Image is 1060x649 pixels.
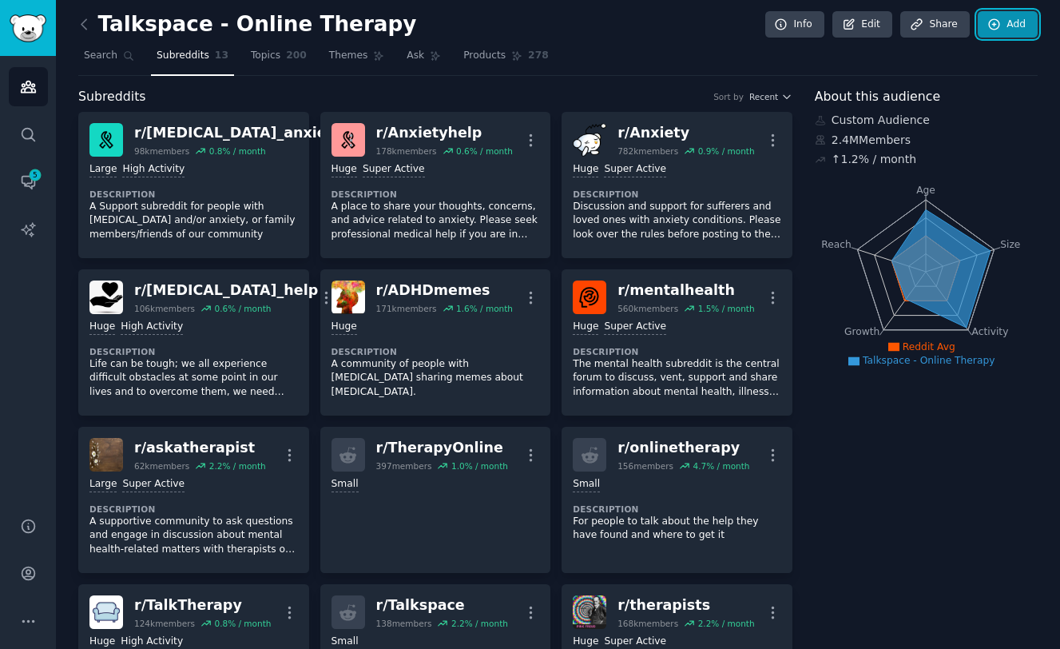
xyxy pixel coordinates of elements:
a: Add [978,11,1038,38]
div: Small [573,477,600,492]
dt: Description [89,346,298,357]
div: 156 members [617,460,673,472]
dt: Description [89,504,298,515]
a: Themes [324,43,391,76]
span: Search [84,49,117,63]
img: Anxiety [573,123,606,157]
a: Share [900,11,969,38]
div: 2.2 % / month [209,460,266,472]
div: 168k members [617,618,678,629]
span: Themes [329,49,368,63]
div: 178k members [376,145,437,157]
img: therapists [573,595,606,629]
div: Super Active [604,162,666,177]
a: Edit [832,11,892,38]
div: 106k members [134,303,195,314]
button: Recent [749,91,792,102]
span: Ask [407,49,424,63]
p: Life can be tough; we all experience difficult obstacles at some point in our lives and to overco... [89,357,298,400]
div: Super Active [122,477,185,492]
img: ADHDmemes [331,281,365,314]
div: Large [89,162,117,177]
dt: Description [89,189,298,200]
div: r/ mentalhealth [617,281,754,301]
div: 397 members [376,460,432,472]
dt: Description [331,189,540,200]
div: r/ Anxietyhelp [376,123,513,143]
div: Super Active [604,320,666,335]
a: ADHDmemesr/ADHDmemes171kmembers1.6% / monthHugeDescriptionA community of people with [MEDICAL_DAT... [320,269,551,416]
span: Products [463,49,506,63]
img: askatherapist [89,438,123,472]
div: 560k members [617,303,678,314]
dt: Description [331,346,540,357]
a: adhd_anxietyr/[MEDICAL_DATA]_anxiety98kmembers0.8% / monthLargeHigh ActivityDescriptionA Support ... [78,112,309,258]
div: 4.7 % / month [693,460,750,472]
div: Custom Audience [815,112,1038,129]
div: r/ TherapyOnline [376,438,508,458]
div: 0.8 % / month [214,618,271,629]
div: Huge [331,320,357,335]
div: Large [89,477,117,492]
a: Anxietyhelpr/Anxietyhelp178kmembers0.6% / monthHugeSuper ActiveDescriptionA place to share your t... [320,112,551,258]
div: r/ Anxiety [617,123,754,143]
a: Products278 [458,43,554,76]
div: Sort by [713,91,744,102]
div: High Activity [121,320,183,335]
p: A community of people with [MEDICAL_DATA] sharing memes about [MEDICAL_DATA]. [331,357,540,400]
span: About this audience [815,87,940,107]
a: mentalhealthr/mentalhealth560kmembers1.5% / monthHugeSuper ActiveDescriptionThe mental health sub... [562,269,792,416]
a: Ask [401,43,447,76]
div: 171k members [376,303,437,314]
div: 1.0 % / month [451,460,508,472]
div: r/ Talkspace [376,595,508,615]
div: r/ [MEDICAL_DATA]_help [134,281,318,301]
span: 200 [286,49,307,63]
p: A place to share your thoughts, concerns, and advice related to anxiety. Please seek professional... [331,200,540,242]
span: Topics [251,49,280,63]
div: 0.9 % / month [698,145,755,157]
div: r/ onlinetherapy [617,438,749,458]
p: Discussion and support for sufferers and loved ones with anxiety conditions. Please look over the... [573,200,781,242]
img: mentalhealth [573,281,606,314]
p: A Support subreddit for people with [MEDICAL_DATA] and/or anxiety, or family members/friends of o... [89,200,298,242]
div: r/ ADHDmemes [376,281,513,301]
div: Huge [573,320,598,335]
div: High Activity [122,162,185,177]
span: 13 [215,49,228,63]
div: 2.2 % / month [698,618,755,629]
span: Talkspace - Online Therapy [863,355,994,366]
div: Huge [89,320,115,335]
dt: Description [573,189,781,200]
tspan: Size [1000,238,1020,249]
div: ↑ 1.2 % / month [832,151,916,168]
div: 0.6 % / month [214,303,271,314]
dt: Description [573,504,781,515]
div: Super Active [363,162,425,177]
div: r/ TalkTherapy [134,595,271,615]
p: A supportive community to ask questions and engage in discussion about mental health-related matt... [89,515,298,557]
p: The mental health subreddit is the central forum to discuss, vent, support and share information ... [573,357,781,400]
a: Search [78,43,140,76]
div: 782k members [617,145,678,157]
div: Huge [573,162,598,177]
div: 0.6 % / month [456,145,513,157]
tspan: Growth [844,326,879,337]
span: 278 [528,49,549,63]
div: 2.4M Members [815,132,1038,149]
a: askatherapistr/askatherapist62kmembers2.2% / monthLargeSuper ActiveDescriptionA supportive commun... [78,427,309,573]
a: Subreddits13 [151,43,234,76]
img: TalkTherapy [89,595,123,629]
dt: Description [573,346,781,357]
a: Info [765,11,824,38]
span: 5 [28,169,42,181]
span: Reddit Avg [903,341,955,352]
div: r/ askatherapist [134,438,266,458]
p: For people to talk about the help they have found and where to get it [573,515,781,543]
span: Subreddits [157,49,209,63]
span: Recent [749,91,778,102]
a: r/onlinetherapy156members4.7% / monthSmallDescriptionFor people to talk about the help they have ... [562,427,792,573]
div: 98k members [134,145,189,157]
img: GummySearch logo [10,14,46,42]
div: 2.2 % / month [451,618,508,629]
